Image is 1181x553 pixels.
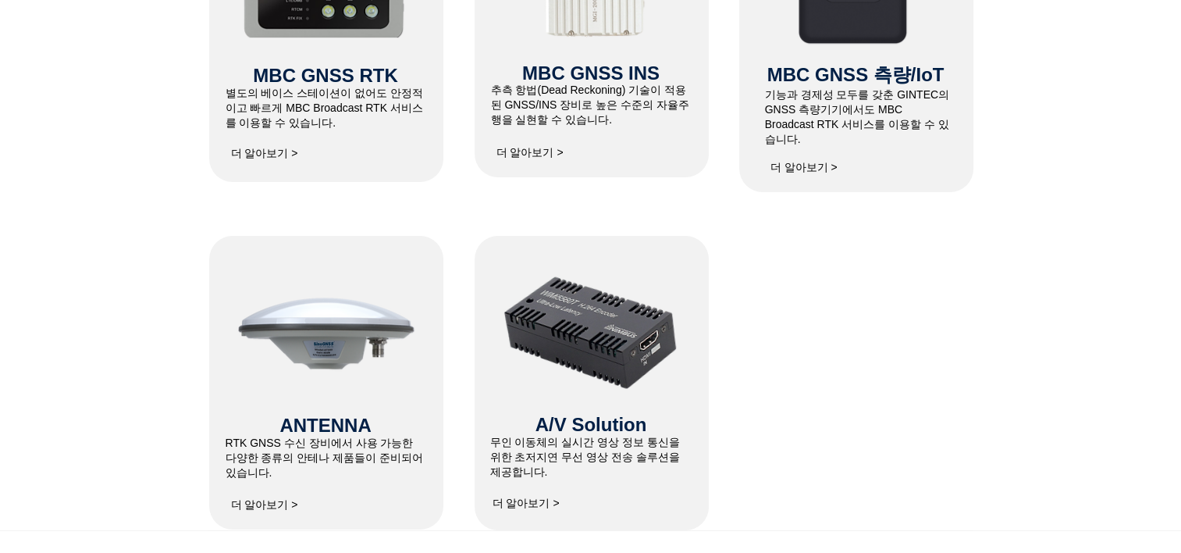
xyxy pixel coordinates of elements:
[491,137,569,169] a: 더 알아보기 >
[233,236,420,423] img: at340-1.png
[500,261,682,405] img: WiMi5560T_5.png
[231,147,298,161] span: 더 알아보기 >
[535,414,647,435] span: A/V Solution
[487,488,565,519] a: 더 알아보기 >
[765,152,843,184] a: 더 알아보기 >
[490,436,680,478] span: ​무인 이동체의 실시간 영상 정보 통신을 위한 초저지연 무선 영상 전송 솔루션을 제공합니다.
[226,490,304,521] a: 더 알아보기 >
[493,497,560,511] span: 더 알아보기 >
[279,415,371,436] span: ANTENNA
[226,437,424,479] span: RTK GNSS 수신 장비에서 사용 가능한 다양한 종류의 안테나 제품들이 준비되어 있습니다.
[226,87,424,129] span: ​별도의 베이스 스테이션이 없어도 안정적이고 빠르게 MBC Broadcast RTK 서비스를 이용할 수 있습니다.
[231,498,298,512] span: 더 알아보기 >
[770,161,838,175] span: 더 알아보기 >
[496,146,564,160] span: 더 알아보기 >
[522,62,660,84] span: MBC GNSS INS
[765,88,949,145] span: ​기능과 경제성 모두를 갖춘 GINTEC의 GNSS 측량기기에서도 MBC Broadcast RTK 서비스를 이용할 수 있습니다.
[491,84,689,126] span: 추측 항법(Dead Reckoning) 기술이 적용된 GNSS/INS 장비로 높은 수준의 자율주행을 실현할 수 있습니다.
[253,65,397,86] span: MBC GNSS RTK
[226,138,304,169] a: 더 알아보기 >
[1001,486,1181,553] iframe: Wix Chat
[767,64,944,85] span: MBC GNSS 측량/IoT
